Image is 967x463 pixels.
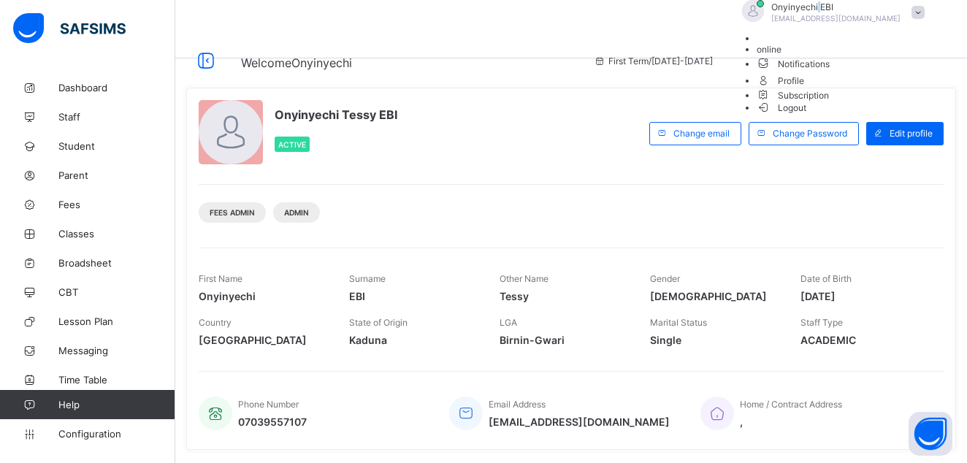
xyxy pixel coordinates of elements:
[757,44,932,55] li: dropdown-list-item-null-2
[58,228,175,240] span: Classes
[58,345,175,356] span: Messaging
[800,273,852,284] span: Date of Birth
[349,290,478,302] span: EBI
[757,55,932,72] span: Notifications
[909,412,952,456] button: Open asap
[771,14,901,23] span: [EMAIL_ADDRESS][DOMAIN_NAME]
[890,128,933,139] span: Edit profile
[757,33,932,44] li: dropdown-list-item-null-0
[771,1,901,12] span: Onyinyechi EBI
[500,290,628,302] span: Tessy
[740,416,842,428] span: ,
[757,88,932,101] li: dropdown-list-item-null-6
[650,290,779,302] span: [DEMOGRAPHIC_DATA]
[199,273,242,284] span: First Name
[58,428,175,440] span: Configuration
[58,257,175,269] span: Broadsheet
[58,199,175,210] span: Fees
[349,273,386,284] span: Surname
[757,72,932,88] span: Profile
[199,334,327,346] span: [GEOGRAPHIC_DATA]
[199,317,232,328] span: Country
[650,273,680,284] span: Gender
[757,90,830,101] span: Subscription
[500,317,517,328] span: LGA
[773,128,847,139] span: Change Password
[500,273,549,284] span: Other Name
[58,286,175,298] span: CBT
[241,56,352,70] span: Welcome Onyinyechi
[650,334,779,346] span: Single
[673,128,730,139] span: Change email
[800,317,843,328] span: Staff Type
[58,111,175,123] span: Staff
[757,101,932,113] li: dropdown-list-item-buttom-7
[650,317,707,328] span: Marital Status
[13,13,126,44] img: safsims
[349,317,408,328] span: State of Origin
[757,55,932,72] li: dropdown-list-item-text-3
[594,56,713,66] span: session/term information
[757,100,807,115] span: Logout
[275,107,397,122] span: Onyinyechi Tessy EBI
[58,169,175,181] span: Parent
[238,399,299,410] span: Phone Number
[349,334,478,346] span: Kaduna
[800,290,929,302] span: [DATE]
[740,399,842,410] span: Home / Contract Address
[800,334,929,346] span: ACADEMIC
[238,416,307,428] span: 07039557107
[210,208,255,217] span: Fees Admin
[757,72,932,88] li: dropdown-list-item-text-4
[489,399,546,410] span: Email Address
[199,290,327,302] span: Onyinyechi
[58,374,175,386] span: Time Table
[489,416,670,428] span: [EMAIL_ADDRESS][DOMAIN_NAME]
[58,82,175,93] span: Dashboard
[757,44,781,55] span: online
[500,334,628,346] span: Birnin-Gwari
[278,140,306,149] span: Active
[58,315,175,327] span: Lesson Plan
[284,208,309,217] span: Admin
[58,140,175,152] span: Student
[58,399,175,410] span: Help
